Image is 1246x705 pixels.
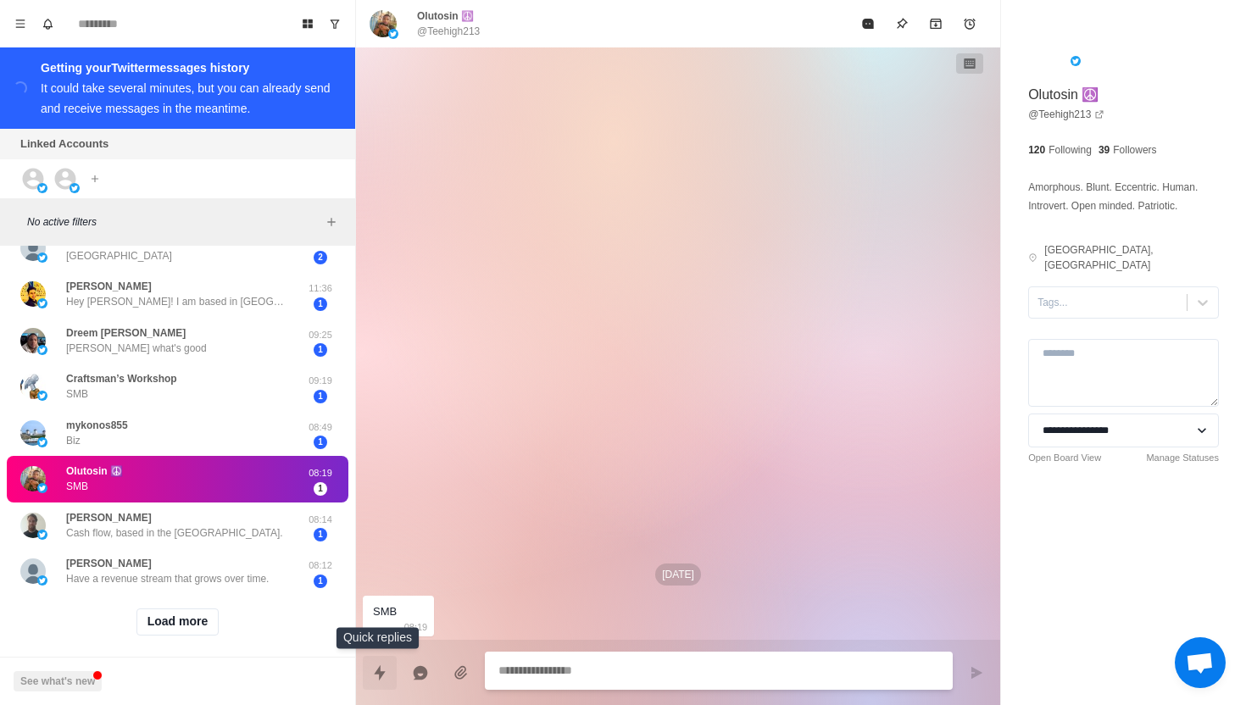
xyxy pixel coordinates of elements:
p: Biz [66,433,81,448]
p: 08:19 [299,466,342,480]
p: 09:25 [299,328,342,342]
p: Olutosin ☮️ [66,464,123,479]
p: 08:12 [299,558,342,573]
p: Olutosin ☮️ [417,8,474,24]
span: 2 [314,251,327,264]
img: picture [1071,56,1081,66]
img: picture [37,437,47,447]
button: Add account [85,169,105,189]
button: Load more [136,608,220,636]
p: 08:19 [404,618,428,636]
a: Open Board View [1028,451,1101,465]
p: Amorphous. Blunt. Eccentric. Human. Introvert. Open minded. Patriotic. [1028,178,1219,215]
button: Mark as read [851,7,885,41]
p: Following [1049,142,1092,158]
p: @Teehigh213 [417,24,480,39]
p: Hey [PERSON_NAME]! I am based in [GEOGRAPHIC_DATA], and I have just started my entrepreneur journ... [66,294,286,309]
p: [PERSON_NAME] [66,510,152,525]
img: picture [37,391,47,401]
img: picture [20,236,46,261]
span: 1 [314,575,327,588]
p: [PERSON_NAME] [66,556,152,571]
img: picture [37,575,47,586]
a: @Teehigh213 [1028,107,1104,122]
p: [DATE] [655,563,701,586]
a: Manage Statuses [1146,451,1219,465]
img: picture [388,29,398,39]
p: 08:14 [299,513,342,527]
span: 1 [314,390,327,403]
button: Add reminder [953,7,987,41]
img: picture [20,558,46,584]
img: picture [37,253,47,263]
p: 120 [1028,142,1045,158]
p: No active filters [27,214,321,230]
button: Menu [7,10,34,37]
img: picture [37,530,47,540]
span: 1 [314,528,327,541]
button: Pin [885,7,919,41]
p: SMB [66,386,88,402]
p: Craftsman’s Workshop [66,371,177,386]
p: Cash flow, based in the [GEOGRAPHIC_DATA]. [66,525,283,541]
p: 09:19 [299,374,342,388]
p: Linked Accounts [20,136,108,153]
p: mykonos855 [66,418,128,433]
div: Getting your Twitter messages history [41,58,335,78]
p: 08:49 [299,420,342,435]
button: Quick replies [363,656,397,690]
span: 1 [314,482,327,496]
p: [PERSON_NAME] what's good [66,341,207,356]
button: Reply with AI [403,656,437,690]
img: picture [20,328,46,353]
span: 1 [314,297,327,311]
p: Olutosin ☮️ [1028,85,1099,105]
img: picture [20,281,46,307]
span: 1 [314,436,327,449]
p: [GEOGRAPHIC_DATA] [66,248,172,264]
img: picture [70,183,80,193]
a: Open chat [1175,637,1226,688]
p: [GEOGRAPHIC_DATA], [GEOGRAPHIC_DATA] [1044,242,1219,273]
img: picture [20,466,46,491]
p: [PERSON_NAME] [66,279,152,294]
img: picture [37,483,47,493]
button: Add media [444,656,478,690]
img: picture [37,298,47,308]
p: 39 [1099,142,1110,158]
button: Show unread conversations [321,10,348,37]
button: Notifications [34,10,61,37]
p: 11:36 [299,281,342,296]
span: 1 [314,343,327,357]
button: Send message [960,656,993,690]
div: SMB [373,602,397,621]
button: See what's new [14,671,102,691]
button: Add filters [321,212,342,232]
img: picture [37,345,47,355]
button: Board View [294,10,321,37]
img: picture [20,513,46,538]
div: It could take several minutes, but you can already send and receive messages in the meantime. [41,81,331,115]
img: picture [370,10,397,37]
button: Archive [919,7,953,41]
p: Dreem [PERSON_NAME] [66,325,186,341]
img: picture [20,374,46,399]
p: SMB [66,479,88,494]
p: Have a revenue stream that grows over time. [66,571,269,586]
p: Followers [1113,142,1156,158]
img: picture [20,420,46,446]
img: picture [37,183,47,193]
